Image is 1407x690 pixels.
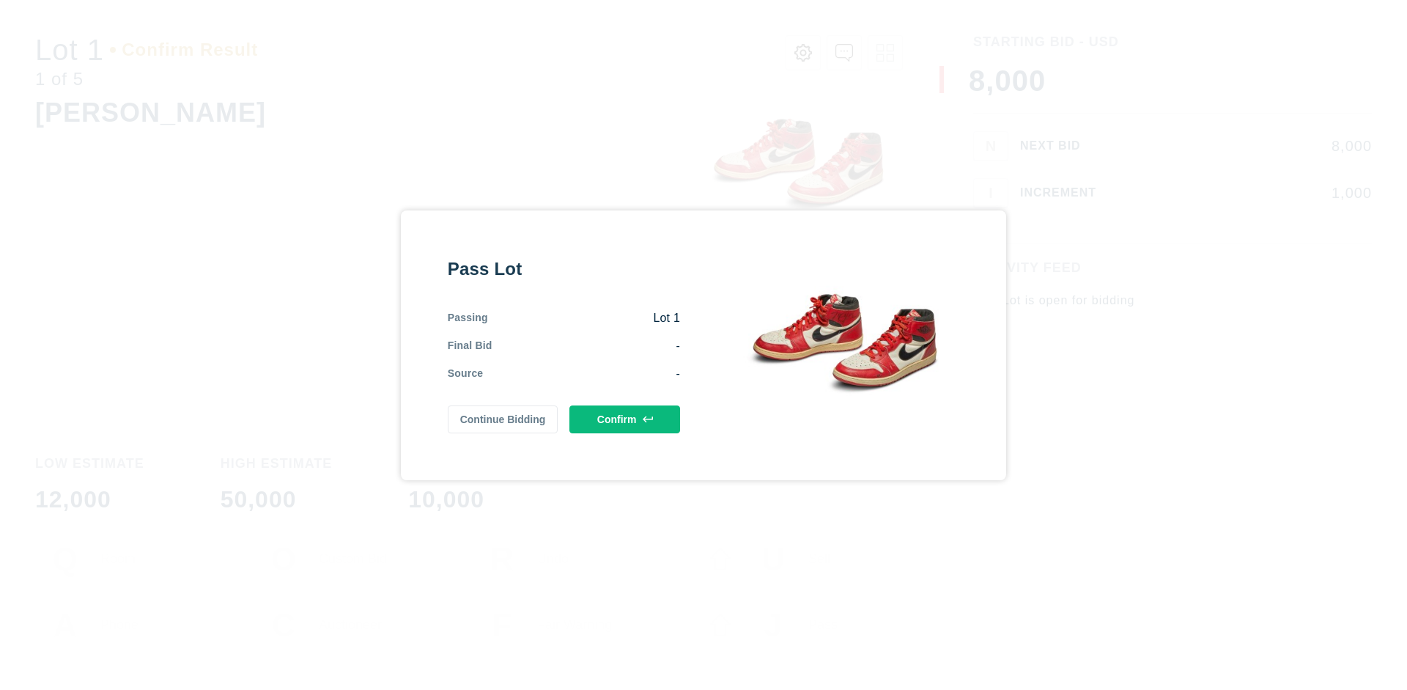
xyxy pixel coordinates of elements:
[448,310,488,326] div: Passing
[448,257,680,281] div: Pass Lot
[569,405,680,433] button: Confirm
[488,310,680,326] div: Lot 1
[448,405,558,433] button: Continue Bidding
[448,338,492,354] div: Final Bid
[492,338,680,354] div: -
[448,366,484,382] div: Source
[483,366,680,382] div: -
